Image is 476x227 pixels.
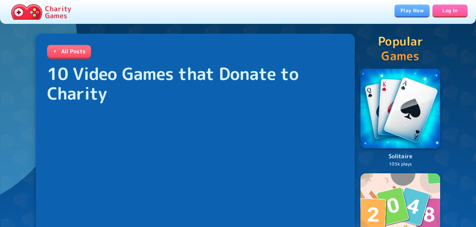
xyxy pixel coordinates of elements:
[360,34,440,63] p: Popular Games
[432,5,468,16] a: Log In
[8,3,74,21] a: Charity Games
[61,47,85,55] p: All Posts
[45,5,71,19] p: Charity Games
[395,5,430,16] a: Play Now
[11,4,42,20] img: Charity.Games
[360,161,440,168] p: 105k plays
[360,69,440,148] img: Logo
[47,64,344,103] h1: 10 Video Games that Donate to Charity
[360,152,440,161] p: Solitaire
[47,45,91,58] a: All Posts
[360,69,440,168] a: LogoSolitaire105k plays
